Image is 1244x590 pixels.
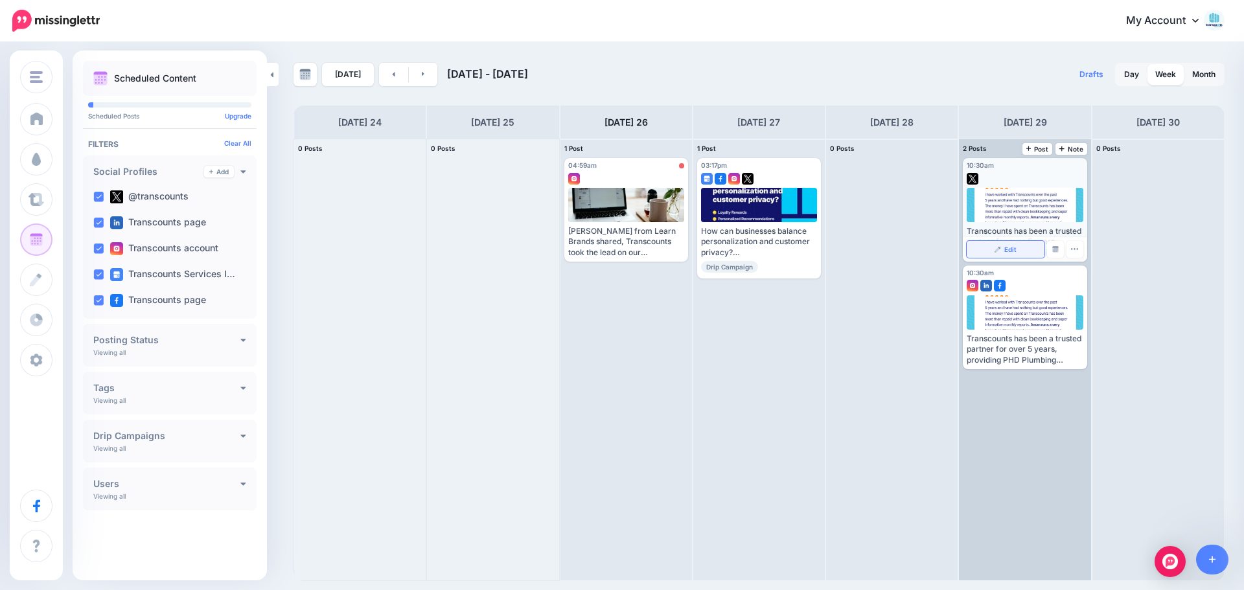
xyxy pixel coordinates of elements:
img: calendar-grey-darker.png [299,69,311,80]
img: facebook-square.png [715,173,726,185]
img: instagram-square.png [110,242,123,255]
h4: [DATE] 25 [471,115,514,130]
img: google_business-square.png [110,268,123,281]
h4: Filters [88,139,251,149]
p: Viewing all [93,396,126,404]
img: pencil.png [995,246,1001,253]
img: Missinglettr [12,10,100,32]
span: Post [1026,146,1049,152]
label: Transcounts account [110,242,218,255]
span: 0 Posts [298,144,323,152]
img: facebook-square.png [994,280,1006,291]
span: 10:30am [967,161,994,169]
span: Edit [1004,246,1017,253]
h4: [DATE] 28 [870,115,914,130]
p: Viewing all [93,348,126,356]
label: Transcounts page [110,294,206,307]
img: facebook-square.png [110,294,123,307]
h4: [DATE] 26 [605,115,648,130]
img: instagram-square.png [568,173,580,185]
p: Viewing all [93,492,126,500]
img: twitter-square.png [967,173,978,185]
img: menu.png [30,71,43,83]
a: Clear All [224,139,251,147]
h4: Tags [93,383,240,392]
a: Month [1184,64,1223,85]
img: calendar-grey-darker.png [1052,246,1059,253]
span: 0 Posts [431,144,455,152]
img: twitter-square.png [110,190,123,203]
img: calendar.png [93,71,108,85]
span: 04:59am [568,161,597,169]
a: Add [204,166,234,177]
span: 0 Posts [830,144,855,152]
img: linkedin-square.png [110,216,123,229]
a: Post [1022,143,1053,155]
h4: [DATE] 24 [338,115,382,130]
span: 03:17pm [701,161,727,169]
h4: [DATE] 30 [1136,115,1180,130]
div: Transcounts has been a trusted partner for over 5 years, providing PHD Plumbing Heating & Drainag... [967,226,1083,258]
img: instagram-square.png [967,280,978,291]
span: 1 Post [564,144,583,152]
label: Transcounts Services I… [110,268,235,281]
img: instagram-square.png [728,173,740,185]
span: 0 Posts [1096,144,1121,152]
h4: Drip Campaigns [93,431,240,440]
div: [PERSON_NAME] from Learn Brands shared, Transcounts took the lead on our QuickBooks to Xero trans... [568,226,684,258]
a: Note [1055,143,1087,155]
a: Day [1116,64,1147,85]
h4: [DATE] 27 [737,115,780,130]
h4: Social Profiles [93,167,204,176]
h4: [DATE] 29 [1004,115,1047,130]
p: Scheduled Posts [88,113,251,119]
img: google_business-square.png [701,173,713,185]
h4: Users [93,479,240,488]
label: Transcounts page [110,216,206,229]
span: Drip Campaign [701,261,758,273]
label: @transcounts [110,190,189,203]
a: My Account [1113,5,1225,37]
h4: Posting Status [93,335,240,345]
p: Viewing all [93,444,126,452]
a: Drafts [1072,63,1111,86]
a: Upgrade [225,112,251,120]
a: [DATE] [322,63,374,86]
span: 1 Post [697,144,716,152]
span: 2 Posts [963,144,987,152]
div: Transcounts has been a trusted partner for over 5 years, providing PHD Plumbing Heating & Drainag... [967,334,1083,365]
p: Scheduled Content [114,74,196,83]
a: Week [1147,64,1184,85]
span: [DATE] - [DATE] [447,67,528,80]
a: Edit [967,241,1044,258]
div: How can businesses balance personalization and customer privacy? Read more 👉 [URL] #personalizati... [701,226,817,258]
span: 10:30am [967,269,994,277]
img: twitter-square.png [742,173,754,185]
span: Note [1059,146,1083,152]
div: Open Intercom Messenger [1155,546,1186,577]
span: Drafts [1079,71,1103,78]
img: linkedin-square.png [980,280,992,291]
